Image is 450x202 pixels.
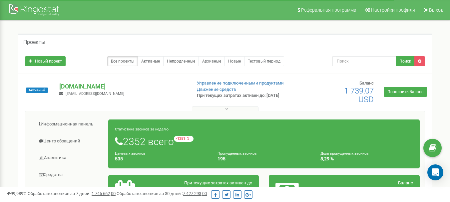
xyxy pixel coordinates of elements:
button: Поиск [396,56,415,66]
h4: 195 [218,156,310,161]
span: Баланс [359,81,374,86]
a: Управление подключенными продуктами [197,81,284,86]
small: Пропущенных звонков [218,151,256,156]
a: Тестовый период [244,56,284,66]
a: Средства [30,167,109,183]
span: Настройки профиля [371,7,415,13]
span: [EMAIL_ADDRESS][DOMAIN_NAME] [66,92,124,96]
h2: [DATE] [164,186,252,197]
a: Центр обращений [30,133,109,149]
span: 99,989% [7,191,27,196]
input: Поиск [332,56,396,66]
a: Информационная панель [30,116,109,132]
span: Реферальная программа [301,7,356,13]
a: Общие настройки [30,184,109,200]
a: Активные [138,56,164,66]
span: Баланс [398,180,413,185]
a: Архивные [199,56,225,66]
h1: 2352 всего [115,136,413,147]
u: 7 427 293,00 [183,191,207,196]
div: Open Intercom Messenger [427,164,443,180]
p: При текущих затратах активен до: [DATE] [197,93,289,99]
p: [DOMAIN_NAME] [59,82,186,91]
small: Статистика звонков за неделю [115,127,169,131]
h4: 535 [115,156,208,161]
small: Целевых звонков [115,151,145,156]
small: -1351 [174,136,194,142]
span: Активный [26,88,48,93]
a: Новый проект [25,56,66,66]
span: Обработано звонков за 7 дней : [28,191,116,196]
a: Новые [225,56,244,66]
a: Движение средств [197,87,236,92]
span: 1 739,07 USD [344,86,374,104]
span: При текущих затратах активен до [184,180,252,185]
h5: Проекты [23,39,45,45]
span: Выход [429,7,443,13]
a: Пополнить баланс [384,87,427,97]
a: Непродленные [163,56,199,66]
a: Все проекты [107,56,138,66]
h2: 1 739,07 $ [325,186,413,197]
h4: 8,29 % [320,156,413,161]
span: Обработано звонков за 30 дней : [117,191,207,196]
u: 1 745 662,00 [92,191,116,196]
a: Аналитика [30,150,109,166]
small: Доля пропущенных звонков [320,151,368,156]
